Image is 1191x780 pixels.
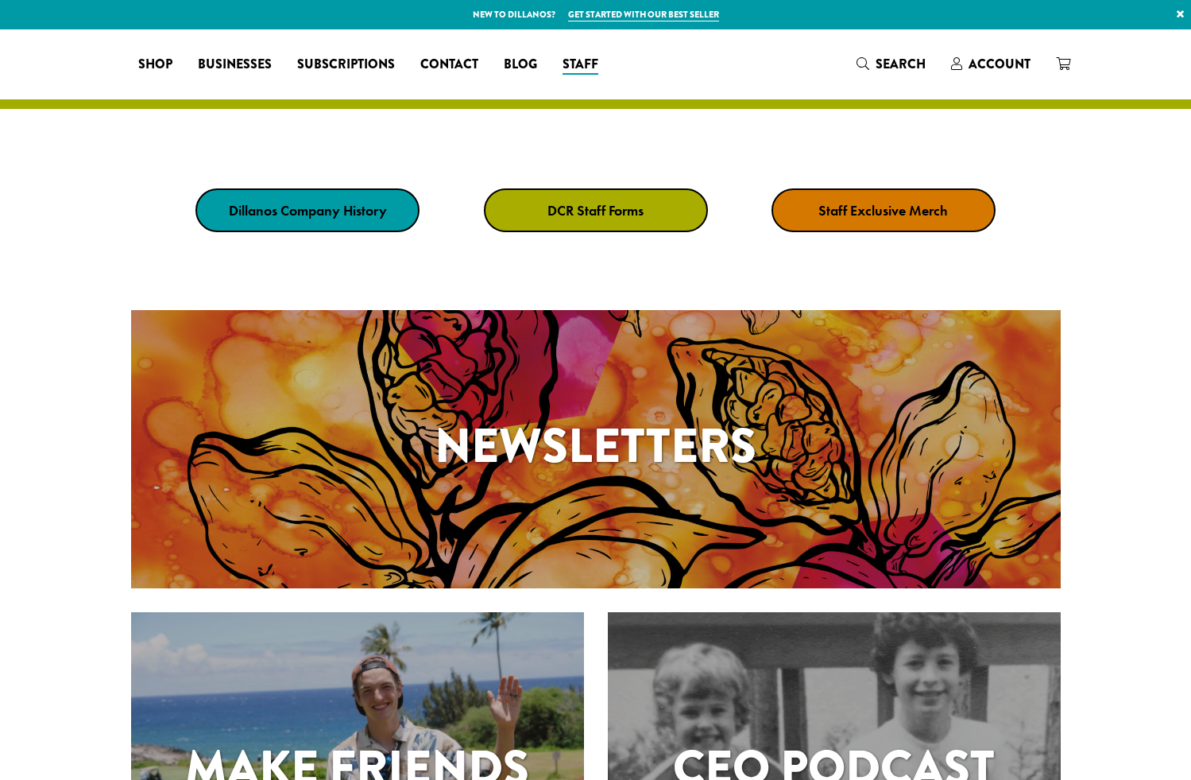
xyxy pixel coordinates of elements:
[420,55,478,75] span: Contact
[131,310,1061,588] a: Newsletters
[138,55,172,75] span: Shop
[876,55,926,73] span: Search
[844,51,938,77] a: Search
[484,188,708,232] a: DCR Staff Forms
[550,52,611,77] a: Staff
[198,55,272,75] span: Businesses
[229,201,387,219] strong: Dillanos Company History
[504,55,537,75] span: Blog
[969,55,1031,73] span: Account
[131,410,1061,482] h1: Newsletters
[547,201,644,219] strong: DCR Staff Forms
[771,188,996,232] a: Staff Exclusive Merch
[126,52,185,77] a: Shop
[818,201,948,219] strong: Staff Exclusive Merch
[195,188,420,232] a: Dillanos Company History
[297,55,395,75] span: Subscriptions
[568,8,719,21] a: Get started with our best seller
[563,55,598,75] span: Staff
